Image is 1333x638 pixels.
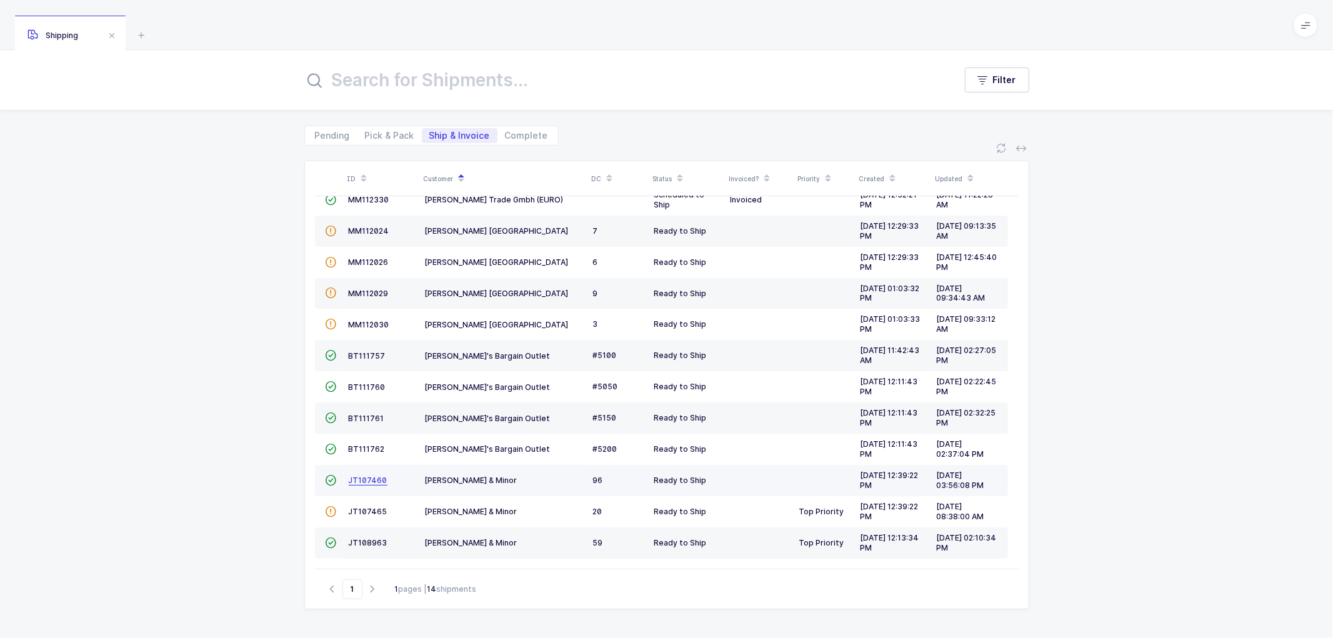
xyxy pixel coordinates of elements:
span: [DATE] 03:56:08 PM [937,471,984,490]
div: Created [859,168,928,189]
span: [DATE] 12:11:43 PM [861,377,918,396]
span:  [326,507,337,516]
span: Ready to Ship [654,507,707,516]
span: [DATE] 11:22:28 AM [937,190,994,209]
span: [PERSON_NAME]'s Bargain Outlet [425,382,551,392]
div: Updated [936,168,1004,189]
span: 3 [593,319,598,329]
div: ID [347,168,416,189]
span: JT107460 [349,476,387,485]
span: [PERSON_NAME]'s Bargain Outlet [425,414,551,423]
span: [DATE] 12:39:22 PM [861,502,919,521]
div: Priority [798,168,852,189]
span: 7 [593,226,598,236]
span: [PERSON_NAME] [GEOGRAPHIC_DATA] [425,226,569,236]
span: [PERSON_NAME] & Minor [425,476,517,485]
span: Ready to Ship [654,382,707,391]
span: [DATE] 12:11:43 PM [861,408,918,427]
span: MM112030 [349,320,389,329]
span: [DATE] 09:34:43 AM [937,284,986,303]
span: Ready to Ship [654,476,707,485]
span: [DATE] 12:11:43 PM [861,439,918,459]
span: #5050 [593,382,618,391]
span: [DATE] 01:03:32 PM [861,284,920,303]
span:  [326,413,337,422]
span: [DATE] 09:33:12 AM [937,314,996,334]
span: 96 [593,476,603,485]
span: [DATE] 02:32:25 PM [937,408,996,427]
span: [DATE] 12:13:34 PM [861,533,919,552]
span: 9 [593,289,598,298]
span: #5200 [593,444,617,454]
span: Pick & Pack [365,131,414,140]
span:  [326,226,337,236]
span: [PERSON_NAME] Trade Gmbh (EURO) [425,195,564,204]
span: [PERSON_NAME] [GEOGRAPHIC_DATA] [425,320,569,329]
span:  [326,257,337,267]
span: 20 [593,507,602,516]
span: Complete [505,131,548,140]
span: [DATE] 12:29:33 PM [861,221,919,241]
span: [DATE] 12:32:21 PM [861,190,917,209]
span: [DATE] 12:45:40 PM [937,252,997,272]
span: Ready to Ship [654,413,707,422]
span: BT111762 [349,444,385,454]
span: [DATE] 11:42:43 AM [861,346,920,365]
span: 59 [593,538,603,547]
span: Filter [993,74,1016,86]
span: [PERSON_NAME]'s Bargain Outlet [425,351,551,361]
span: 6 [593,257,598,267]
span: [PERSON_NAME] & Minor [425,507,517,516]
span: [DATE] 12:29:33 PM [861,252,919,272]
div: Customer [424,168,584,189]
b: 1 [395,584,399,594]
span:  [326,195,337,204]
span: [PERSON_NAME] [GEOGRAPHIC_DATA] [425,257,569,267]
span: MM112029 [349,289,389,298]
span: JT107465 [349,507,387,516]
span: Ready to Ship [654,538,707,547]
div: pages | shipments [395,584,477,595]
span:  [326,476,337,485]
span: Go to [342,579,362,599]
span: [DATE] 12:39:22 PM [861,471,919,490]
span: [PERSON_NAME] [GEOGRAPHIC_DATA] [425,289,569,298]
span: [PERSON_NAME] & Minor [425,538,517,547]
span: MM112330 [349,195,389,204]
span: Ship & Invoice [429,131,490,140]
span: Ready to Ship [654,351,707,360]
span:  [326,319,337,329]
span:  [326,444,337,454]
span: [DATE] 02:10:34 PM [937,533,997,552]
span: Pending [315,131,350,140]
span: MM112024 [349,226,389,236]
button: Filter [965,67,1029,92]
div: Invoiced? [729,168,791,189]
span: [PERSON_NAME]'s Bargain Outlet [425,444,551,454]
span: Scheduled to Ship [654,190,705,209]
span: [DATE] 01:03:33 PM [861,314,921,334]
span: [DATE] 02:22:45 PM [937,377,997,396]
span:  [326,288,337,297]
span: BT111757 [349,351,386,361]
span: Shipping [27,31,78,40]
span:  [326,538,337,547]
span: [DATE] 08:38:00 AM [937,502,984,521]
span: Top Priority [799,538,844,547]
b: 14 [427,584,437,594]
div: DC [592,168,646,189]
span: Ready to Ship [654,226,707,236]
span: Ready to Ship [654,289,707,298]
div: Invoiced [731,195,789,205]
span: BT111760 [349,382,386,392]
span: Ready to Ship [654,257,707,267]
div: Status [653,168,722,189]
span: [DATE] 02:27:05 PM [937,346,997,365]
span: [DATE] 02:37:04 PM [937,439,984,459]
span: #5150 [593,413,617,422]
span: BT111761 [349,414,384,423]
span: Ready to Ship [654,444,707,454]
input: Search for Shipments... [304,65,940,95]
span:  [326,351,337,360]
span: Ready to Ship [654,319,707,329]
